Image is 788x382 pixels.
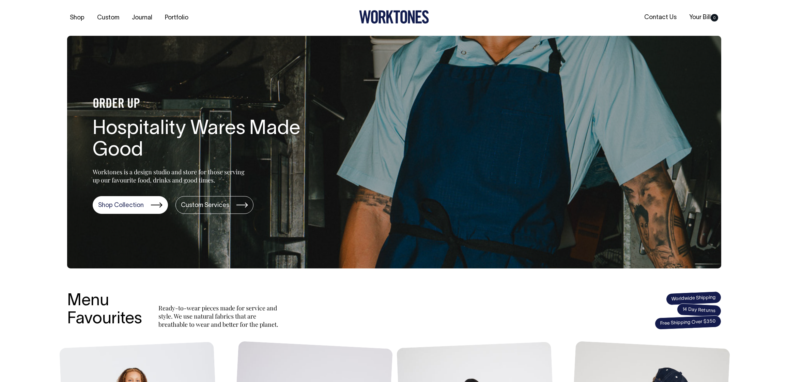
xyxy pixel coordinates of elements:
[67,12,87,24] a: Shop
[93,196,168,214] a: Shop Collection
[158,304,281,328] p: Ready-to-wear pieces made for service and style. We use natural fabrics that are breathable to we...
[93,97,311,112] h4: ORDER UP
[93,168,248,184] p: Worktones is a design studio and store for those serving up our favourite food, drinks and good t...
[677,303,722,318] span: 14 Day Returns
[642,12,679,23] a: Contact Us
[711,14,718,21] span: 0
[666,291,721,305] span: Worldwide Shipping
[94,12,122,24] a: Custom
[93,118,311,162] h1: Hospitality Wares Made Good
[162,12,191,24] a: Portfolio
[654,315,721,330] span: Free Shipping Over $350
[129,12,155,24] a: Journal
[67,292,142,328] h3: Menu Favourites
[686,12,721,23] a: Your Bill0
[175,196,253,214] a: Custom Services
